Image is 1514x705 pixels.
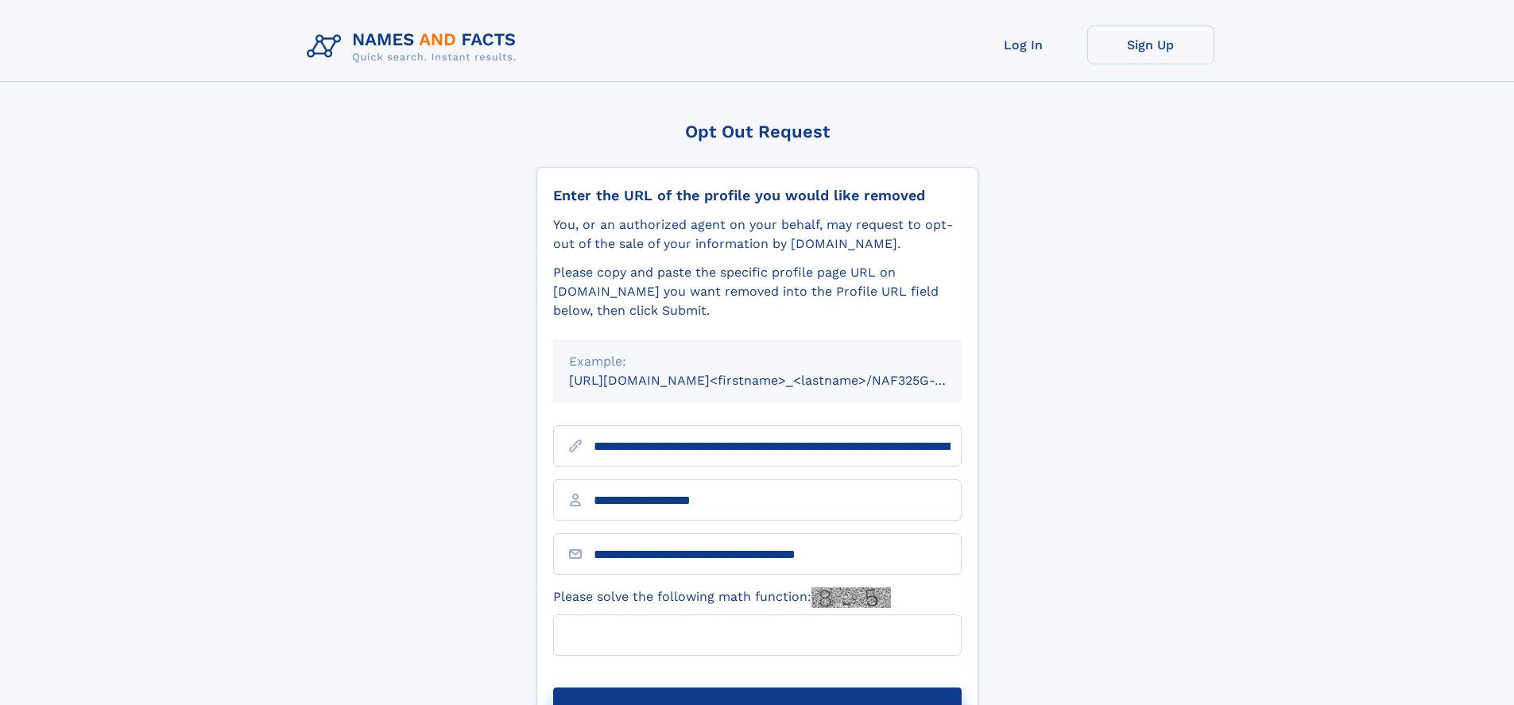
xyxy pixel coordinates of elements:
[553,187,962,204] div: Enter the URL of the profile you would like removed
[536,122,978,141] div: Opt Out Request
[1087,25,1214,64] a: Sign Up
[960,25,1087,64] a: Log In
[569,373,992,388] small: [URL][DOMAIN_NAME]<firstname>_<lastname>/NAF325G-xxxxxxxx
[553,215,962,254] div: You, or an authorized agent on your behalf, may request to opt-out of the sale of your informatio...
[553,587,891,608] label: Please solve the following math function:
[569,352,946,371] div: Example:
[553,263,962,320] div: Please copy and paste the specific profile page URL on [DOMAIN_NAME] you want removed into the Pr...
[300,25,529,68] img: Logo Names and Facts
